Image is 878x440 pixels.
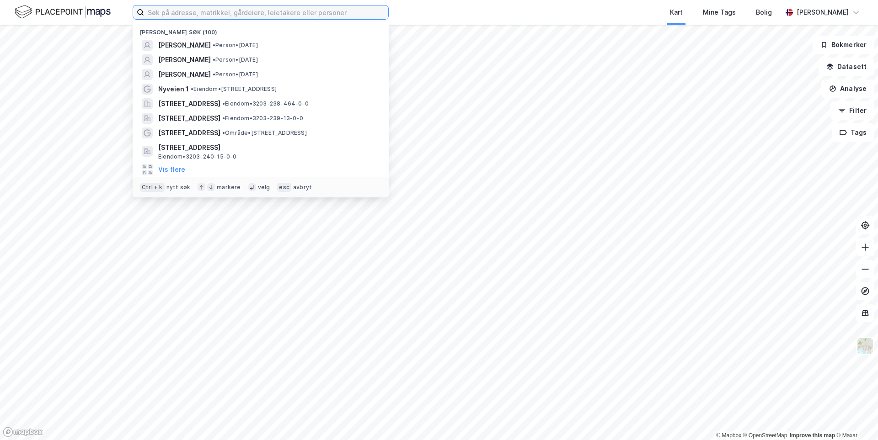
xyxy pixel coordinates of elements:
[813,36,874,54] button: Bokmerker
[258,184,270,191] div: velg
[15,4,111,20] img: logo.f888ab2527a4732fd821a326f86c7f29.svg
[277,183,291,192] div: esc
[133,21,389,38] div: [PERSON_NAME] søk (100)
[790,432,835,439] a: Improve this map
[158,164,185,175] button: Vis flere
[158,113,220,124] span: [STREET_ADDRESS]
[222,115,303,122] span: Eiendom • 3203-239-13-0-0
[158,142,378,153] span: [STREET_ADDRESS]
[293,184,312,191] div: avbryt
[213,71,215,78] span: •
[140,183,165,192] div: Ctrl + k
[832,396,878,440] iframe: Chat Widget
[222,115,225,122] span: •
[819,58,874,76] button: Datasett
[217,184,241,191] div: markere
[213,56,258,64] span: Person • [DATE]
[716,432,741,439] a: Mapbox
[703,7,736,18] div: Mine Tags
[222,100,309,107] span: Eiendom • 3203-238-464-0-0
[832,396,878,440] div: Kontrollprogram for chat
[213,42,258,49] span: Person • [DATE]
[832,123,874,142] button: Tags
[3,427,43,437] a: Mapbox homepage
[222,100,225,107] span: •
[144,5,388,19] input: Søk på adresse, matrikkel, gårdeiere, leietakere eller personer
[857,337,874,355] img: Z
[158,127,220,138] span: [STREET_ADDRESS]
[797,7,849,18] div: [PERSON_NAME]
[158,84,189,95] span: Nyveien 1
[158,153,237,160] span: Eiendom • 3203-240-15-0-0
[213,71,258,78] span: Person • [DATE]
[158,54,211,65] span: [PERSON_NAME]
[222,129,307,137] span: Område • [STREET_ADDRESS]
[191,85,277,93] span: Eiendom • [STREET_ADDRESS]
[213,42,215,48] span: •
[821,80,874,98] button: Analyse
[743,432,787,439] a: OpenStreetMap
[830,101,874,120] button: Filter
[222,129,225,136] span: •
[191,85,193,92] span: •
[158,69,211,80] span: [PERSON_NAME]
[158,40,211,51] span: [PERSON_NAME]
[213,56,215,63] span: •
[670,7,683,18] div: Kart
[166,184,191,191] div: nytt søk
[756,7,772,18] div: Bolig
[158,98,220,109] span: [STREET_ADDRESS]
